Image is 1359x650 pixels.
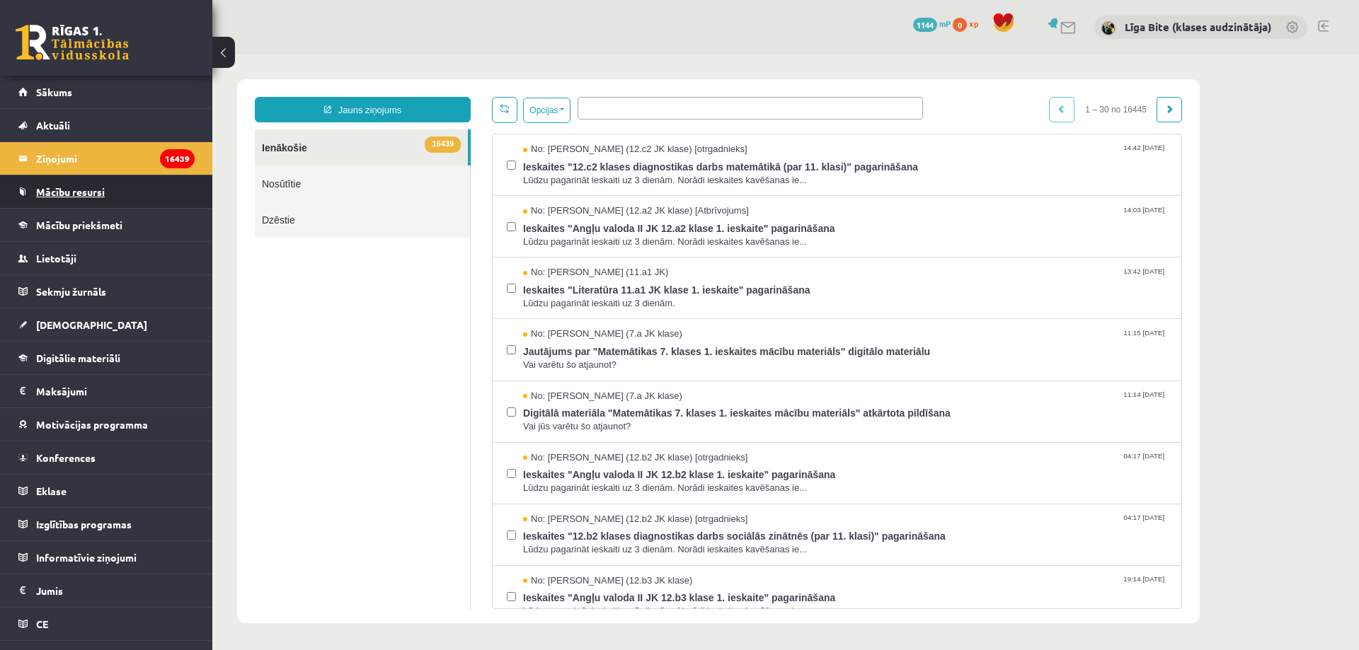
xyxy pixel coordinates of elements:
span: Ieskaites "Angļu valoda II JK 12.b2 klase 1. ieskaite" pagarināšana [311,410,955,427]
a: 1144 mP [913,18,951,29]
span: CE [36,617,48,630]
span: 1 – 30 no 16445 [862,42,945,68]
a: Eklase [18,475,195,507]
span: Digitālā materiāla "Matemātikas 7. klases 1. ieskaites mācību materiāls" atkārtota pildīšana [311,348,955,366]
a: Maksājumi [18,375,195,407]
a: Mācību resursi [18,175,195,208]
a: 0 xp [953,18,985,29]
a: 16439Ienākošie [42,75,256,111]
a: No: [PERSON_NAME] (7.a JK klase) 11:15 [DATE] Jautājums par "Matemātikas 7. klases 1. ieskaites m... [311,273,955,317]
legend: Ziņojumi [36,142,195,175]
span: No: [PERSON_NAME] (12.b2 JK klase) [otrgadnieks] [311,458,535,472]
span: No: [PERSON_NAME] (7.a JK klase) [311,335,470,349]
a: Sekmju žurnāls [18,275,195,308]
a: Konferences [18,441,195,474]
a: Dzēstie [42,147,258,183]
span: Vai varētu šo atjaunot? [311,304,955,318]
span: Eklase [36,484,67,497]
span: 13:42 [DATE] [908,211,955,222]
span: [DEMOGRAPHIC_DATA] [36,318,147,331]
span: Lūdzu pagarināt ieskaiti uz 3 dienām. Norādi ieskaites kavēšanas ie... [311,181,955,195]
span: Mācību resursi [36,185,105,198]
span: Ieskaites "Angļu valoda II JK 12.a2 klase 1. ieskaite" pagarināšana [311,163,955,181]
legend: Maksājumi [36,375,195,407]
span: Lūdzu pagarināt ieskaiti uz 3 dienām. Norādi ieskaites kavēšanas ie... [311,120,955,133]
a: Līga Bite (klases audzinātāja) [1125,20,1271,34]
img: Līga Bite (klases audzinātāja) [1101,21,1116,35]
span: No: [PERSON_NAME] (12.c2 JK klase) [otrgadnieks] [311,88,535,102]
span: Jautājums par "Matemātikas 7. klases 1. ieskaites mācību materiāls" digitālo materiālu [311,286,955,304]
a: Motivācijas programma [18,408,195,441]
a: Digitālie materiāli [18,342,195,374]
span: Digitālie materiāli [36,352,120,364]
a: No: [PERSON_NAME] (12.b2 JK klase) [otrgadnieks] 04:17 [DATE] Ieskaites "Angļu valoda II JK 12.b2... [311,397,955,441]
a: [DEMOGRAPHIC_DATA] [18,308,195,341]
span: No: [PERSON_NAME] (11.a1 JK) [311,211,456,225]
span: 1144 [913,18,937,32]
a: Jauns ziņojums [42,42,258,68]
span: 14:03 [DATE] [908,150,955,161]
span: No: [PERSON_NAME] (12.b2 JK klase) [otrgadnieks] [311,397,535,410]
span: Motivācijas programma [36,418,148,431]
a: Lietotāji [18,242,195,274]
span: No: [PERSON_NAME] (12.a2 JK klase) [Atbrīvojums] [311,150,537,163]
a: No: [PERSON_NAME] (7.a JK klase) 11:14 [DATE] Digitālā materiāla "Matemātikas 7. klases 1. ieskai... [311,335,955,379]
span: 16439 [212,82,248,98]
a: Rīgas 1. Tālmācības vidusskola [16,25,129,60]
span: Mācību priekšmeti [36,219,122,231]
button: Opcijas [311,43,358,69]
a: Mācību priekšmeti [18,209,195,241]
a: Informatīvie ziņojumi [18,541,195,574]
span: 14:42 [DATE] [908,88,955,99]
span: Lūdzu pagarināt ieskaiti uz 3 dienām. [311,243,955,256]
a: Jumis [18,574,195,607]
span: Lietotāji [36,252,76,265]
span: Izglītības programas [36,518,132,530]
a: No: [PERSON_NAME] (12.b2 JK klase) [otrgadnieks] 04:17 [DATE] Ieskaites "12.b2 klases diagnostika... [311,458,955,502]
a: No: [PERSON_NAME] (12.a2 JK klase) [Atbrīvojums] 14:03 [DATE] Ieskaites "Angļu valoda II JK 12.a2... [311,150,955,194]
span: Ieskaites "12.b2 klases diagnostikas darbs sociālās zinātnēs (par 11. klasi)" pagarināšana [311,471,955,489]
span: Aktuāli [36,119,70,132]
a: No: [PERSON_NAME] (12.c2 JK klase) [otrgadnieks] 14:42 [DATE] Ieskaites "12.c2 klases diagnostika... [311,88,955,132]
a: CE [18,608,195,640]
a: No: [PERSON_NAME] (12.b3 JK klase) 19:14 [DATE] Ieskaites "Angļu valoda II JK 12.b3 klase 1. iesk... [311,520,955,564]
a: Aktuāli [18,109,195,141]
span: xp [969,18,978,29]
span: Informatīvie ziņojumi [36,551,137,564]
span: Sākums [36,86,72,98]
span: Vai jūs varētu šo atjaunot? [311,366,955,379]
a: Nosūtītie [42,111,258,147]
a: Ziņojumi16439 [18,142,195,175]
span: No: [PERSON_NAME] (12.b3 JK klase) [311,520,480,533]
span: Ieskaites "12.c2 klases diagnostikas darbs matemātikā (par 11. klasi)" pagarināšana [311,102,955,120]
a: Izglītības programas [18,508,195,540]
span: Konferences [36,451,96,464]
span: Lūdzu pagarināt ieskaiti uz 3 dienām. Norādi ieskaites kavēšanas ie... [311,427,955,441]
span: 11:15 [DATE] [908,273,955,284]
i: 16439 [160,149,195,168]
span: Lūdzu pagarināt ieskaiti uz 3 dienām. Norādi ieskaites kavēšanas ie... [311,550,955,564]
span: Lūdzu pagarināt ieskaiti uz 3 dienām. Norādi ieskaites kavēšanas ie... [311,489,955,502]
span: 0 [953,18,967,32]
a: Sākums [18,76,195,108]
span: Sekmju žurnāls [36,285,106,298]
span: 11:14 [DATE] [908,335,955,346]
span: Jumis [36,584,63,597]
span: 19:14 [DATE] [908,520,955,530]
span: No: [PERSON_NAME] (7.a JK klase) [311,273,470,286]
span: Ieskaites "Angļu valoda II JK 12.b3 klase 1. ieskaite" pagarināšana [311,533,955,550]
span: 04:17 [DATE] [908,458,955,469]
span: mP [939,18,951,29]
span: 04:17 [DATE] [908,397,955,407]
a: No: [PERSON_NAME] (11.a1 JK) 13:42 [DATE] Ieskaites "Literatūra 11.a1 JK klase 1. ieskaite" pagar... [311,211,955,255]
span: Ieskaites "Literatūra 11.a1 JK klase 1. ieskaite" pagarināšana [311,225,955,243]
